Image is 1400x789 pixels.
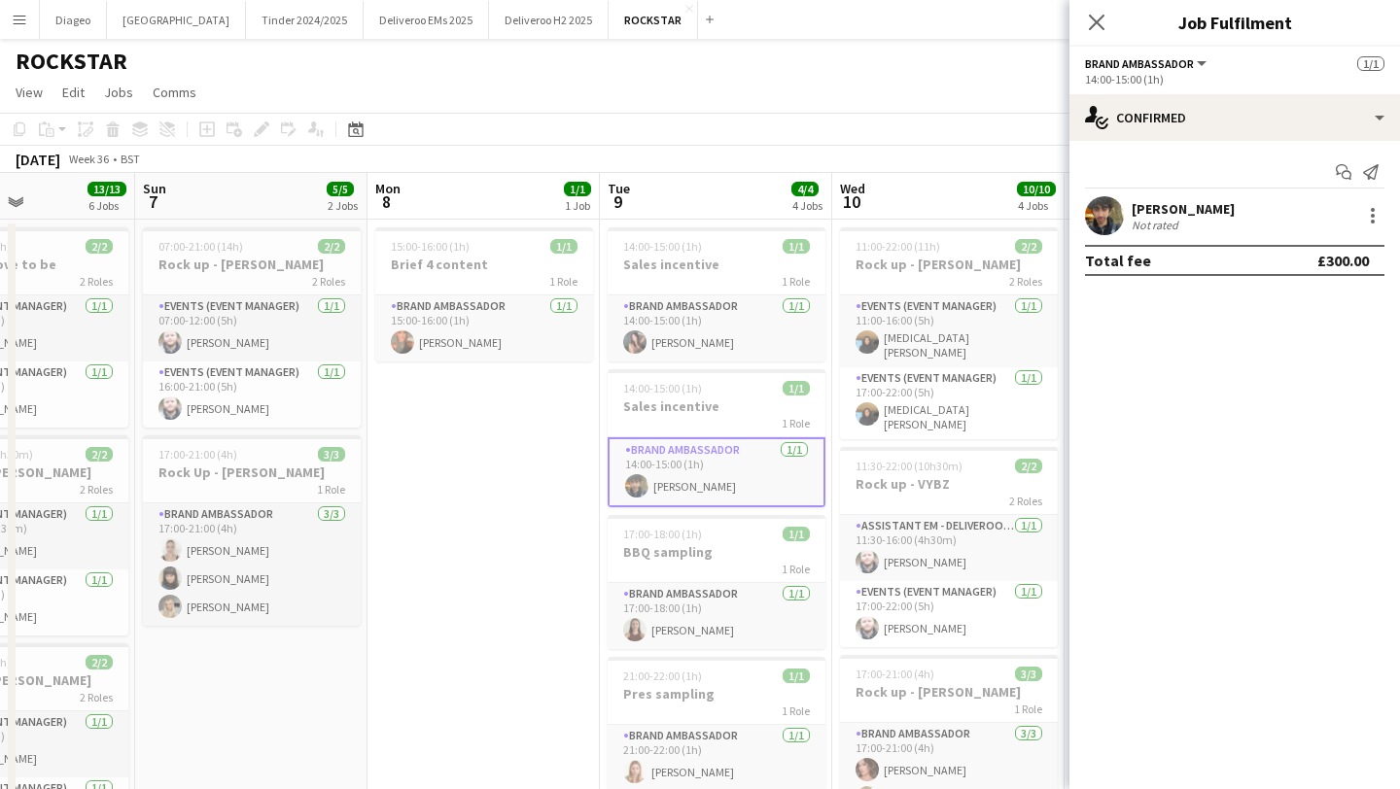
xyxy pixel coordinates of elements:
[1085,251,1151,270] div: Total fee
[623,527,702,541] span: 17:00-18:00 (1h)
[1017,182,1056,196] span: 10/10
[375,180,401,197] span: Mon
[608,227,825,361] app-job-card: 14:00-15:00 (1h)1/1Sales incentive1 RoleBrand Ambassador1/114:00-15:00 (1h)[PERSON_NAME]
[856,667,934,681] span: 17:00-21:00 (4h)
[565,198,590,213] div: 1 Job
[856,239,940,254] span: 11:00-22:00 (11h)
[143,361,361,428] app-card-role: Events (Event Manager)1/116:00-21:00 (5h)[PERSON_NAME]
[608,180,630,197] span: Tue
[375,256,593,273] h3: Brief 4 content
[1357,56,1384,71] span: 1/1
[64,152,113,166] span: Week 36
[143,256,361,273] h3: Rock up - [PERSON_NAME]
[840,683,1058,701] h3: Rock up - [PERSON_NAME]
[80,482,113,497] span: 2 Roles
[564,182,591,196] span: 1/1
[80,274,113,289] span: 2 Roles
[782,416,810,430] span: 1 Role
[391,239,470,254] span: 15:00-16:00 (1h)
[609,1,698,39] button: ROCKSTAR
[1009,274,1042,289] span: 2 Roles
[837,190,865,213] span: 10
[121,152,140,166] div: BST
[143,227,361,428] app-job-card: 07:00-21:00 (14h)2/2Rock up - [PERSON_NAME]2 RolesEvents (Event Manager)1/107:00-12:00 (5h)[PERSO...
[364,1,489,39] button: Deliveroo EMs 2025
[153,84,196,101] span: Comms
[1015,239,1042,254] span: 2/2
[86,239,113,254] span: 2/2
[312,274,345,289] span: 2 Roles
[107,1,246,39] button: [GEOGRAPHIC_DATA]
[608,256,825,273] h3: Sales incentive
[550,239,577,254] span: 1/1
[1069,10,1400,35] h3: Job Fulfilment
[783,381,810,395] span: 1/1
[608,369,825,507] div: 14:00-15:00 (1h)1/1Sales incentive1 RoleBrand Ambassador1/114:00-15:00 (1h)[PERSON_NAME]
[140,190,166,213] span: 7
[840,515,1058,581] app-card-role: Assistant EM - Deliveroo FR1/111:30-16:00 (4h30m)[PERSON_NAME]
[782,562,810,576] span: 1 Role
[783,527,810,541] span: 1/1
[623,669,702,683] span: 21:00-22:00 (1h)
[623,239,702,254] span: 14:00-15:00 (1h)
[1132,200,1235,218] div: [PERSON_NAME]
[840,447,1058,647] app-job-card: 11:30-22:00 (10h30m)2/2Rock up - VYBZ2 RolesAssistant EM - Deliveroo FR1/111:30-16:00 (4h30m)[PER...
[840,367,1058,439] app-card-role: Events (Event Manager)1/117:00-22:00 (5h)[MEDICAL_DATA][PERSON_NAME]
[1085,56,1209,71] button: Brand Ambassador
[792,198,822,213] div: 4 Jobs
[840,295,1058,367] app-card-role: Events (Event Manager)1/111:00-16:00 (5h)[MEDICAL_DATA][PERSON_NAME]
[143,463,361,481] h3: Rock Up - [PERSON_NAME]
[143,180,166,197] span: Sun
[317,482,345,497] span: 1 Role
[608,685,825,703] h3: Pres sampling
[1014,702,1042,716] span: 1 Role
[16,84,43,101] span: View
[549,274,577,289] span: 1 Role
[88,198,125,213] div: 6 Jobs
[246,1,364,39] button: Tinder 2024/2025
[158,239,243,254] span: 07:00-21:00 (14h)
[1015,667,1042,681] span: 3/3
[318,239,345,254] span: 2/2
[608,583,825,649] app-card-role: Brand Ambassador1/117:00-18:00 (1h)[PERSON_NAME]
[782,703,810,718] span: 1 Role
[1069,94,1400,141] div: Confirmed
[104,84,133,101] span: Jobs
[8,80,51,105] a: View
[783,239,810,254] span: 1/1
[40,1,107,39] button: Diageo
[372,190,401,213] span: 8
[608,437,825,507] app-card-role: Brand Ambassador1/114:00-15:00 (1h)[PERSON_NAME]
[608,543,825,561] h3: BBQ sampling
[782,274,810,289] span: 1 Role
[375,227,593,361] app-job-card: 15:00-16:00 (1h)1/1Brief 4 content1 RoleBrand Ambassador1/115:00-16:00 (1h)[PERSON_NAME]
[1009,494,1042,508] span: 2 Roles
[608,397,825,415] h3: Sales incentive
[1018,198,1055,213] div: 4 Jobs
[840,256,1058,273] h3: Rock up - [PERSON_NAME]
[783,669,810,683] span: 1/1
[86,447,113,462] span: 2/2
[80,690,113,704] span: 2 Roles
[1085,72,1384,86] div: 14:00-15:00 (1h)
[605,190,630,213] span: 9
[327,182,354,196] span: 5/5
[840,475,1058,493] h3: Rock up - VYBZ
[143,503,361,626] app-card-role: Brand Ambassador3/317:00-21:00 (4h)[PERSON_NAME][PERSON_NAME][PERSON_NAME]
[489,1,609,39] button: Deliveroo H2 2025
[791,182,819,196] span: 4/4
[608,515,825,649] app-job-card: 17:00-18:00 (1h)1/1BBQ sampling1 RoleBrand Ambassador1/117:00-18:00 (1h)[PERSON_NAME]
[1085,56,1194,71] span: Brand Ambassador
[54,80,92,105] a: Edit
[1317,251,1369,270] div: £300.00
[62,84,85,101] span: Edit
[1132,218,1182,232] div: Not rated
[840,581,1058,647] app-card-role: Events (Event Manager)1/117:00-22:00 (5h)[PERSON_NAME]
[143,435,361,626] app-job-card: 17:00-21:00 (4h)3/3Rock Up - [PERSON_NAME]1 RoleBrand Ambassador3/317:00-21:00 (4h)[PERSON_NAME][...
[16,150,60,169] div: [DATE]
